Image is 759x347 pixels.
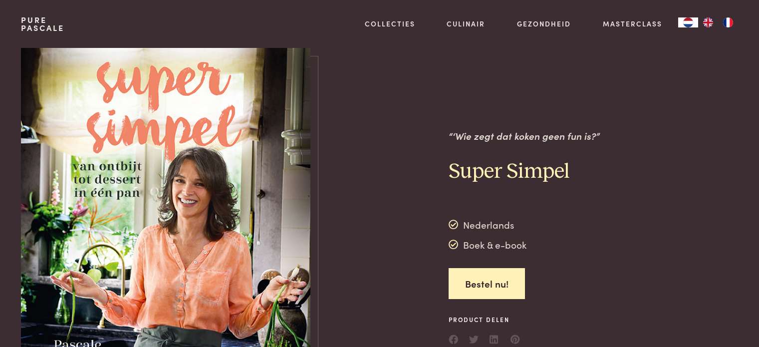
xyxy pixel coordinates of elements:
[517,18,571,29] a: Gezondheid
[449,268,525,300] a: Bestel nu!
[449,237,527,252] div: Boek & e-book
[447,18,485,29] a: Culinair
[21,16,64,32] a: PurePascale
[678,17,698,27] a: NL
[365,18,415,29] a: Collecties
[718,17,738,27] a: FR
[698,17,718,27] a: EN
[449,217,527,232] div: Nederlands
[678,17,738,27] aside: Language selected: Nederlands
[449,129,600,143] p: “‘Wie zegt dat koken geen fun is?”
[449,315,520,324] span: Product delen
[678,17,698,27] div: Language
[698,17,738,27] ul: Language list
[603,18,662,29] a: Masterclass
[449,159,600,185] h2: Super Simpel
